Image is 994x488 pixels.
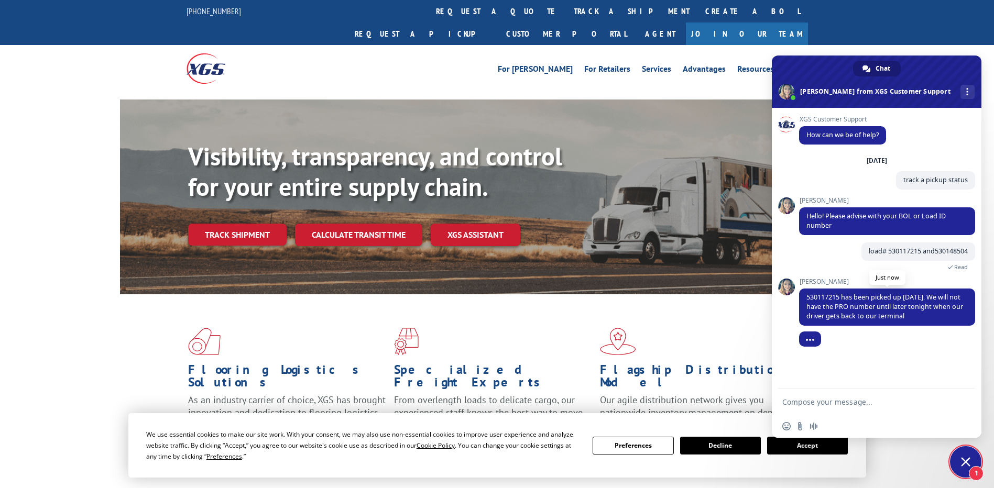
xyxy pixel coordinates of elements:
[853,61,901,76] div: Chat
[767,437,848,454] button: Accept
[431,224,520,246] a: XGS ASSISTANT
[960,85,975,99] div: More channels
[876,61,890,76] span: Chat
[737,65,774,76] a: Resources
[498,23,635,45] a: Customer Portal
[394,363,592,394] h1: Specialized Freight Experts
[600,328,636,355] img: xgs-icon-flagship-distribution-model-red
[950,446,981,478] div: Close chat
[782,422,791,430] span: Insert an emoji
[969,466,984,481] span: 1
[806,130,879,139] span: How can we be of help?
[799,197,975,204] span: [PERSON_NAME]
[867,158,887,164] div: [DATE]
[600,363,798,394] h1: Flagship Distribution Model
[796,422,804,430] span: Send a file
[394,328,419,355] img: xgs-icon-focused-on-flooring-red
[188,140,562,203] b: Visibility, transparency, and control for your entire supply chain.
[642,65,671,76] a: Services
[593,437,673,454] button: Preferences
[782,397,948,407] textarea: Compose your message...
[806,293,963,320] span: 530117215 has been picked up [DATE]. We will not have the PRO number until later tonight when our...
[187,6,241,16] a: [PHONE_NUMBER]
[686,23,808,45] a: Join Our Team
[498,65,573,76] a: For [PERSON_NAME]
[188,328,221,355] img: xgs-icon-total-supply-chain-intelligence-red
[799,116,886,123] span: XGS Customer Support
[680,437,761,454] button: Decline
[683,65,726,76] a: Advantages
[600,394,793,418] span: Our agile distribution network gives you nationwide inventory management on demand.
[206,452,242,461] span: Preferences
[295,224,422,246] a: Calculate transit time
[188,394,386,431] span: As an industry carrier of choice, XGS has brought innovation and dedication to flooring logistics...
[146,429,580,462] div: We use essential cookies to make our site work. With your consent, we may also use non-essential ...
[188,363,386,394] h1: Flooring Logistics Solutions
[584,65,630,76] a: For Retailers
[806,212,946,230] span: Hello! Please advise with your BOL or Load ID number
[799,278,975,285] span: [PERSON_NAME]
[347,23,498,45] a: Request a pickup
[635,23,686,45] a: Agent
[869,247,968,256] span: load# 530117215 and530148504
[188,224,287,246] a: Track shipment
[128,413,866,478] div: Cookie Consent Prompt
[903,175,968,184] span: track a pickup status
[394,394,592,440] p: From overlength loads to delicate cargo, our experienced staff knows the best way to move your fr...
[810,422,818,430] span: Audio message
[417,441,455,450] span: Cookie Policy
[954,263,968,271] span: Read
